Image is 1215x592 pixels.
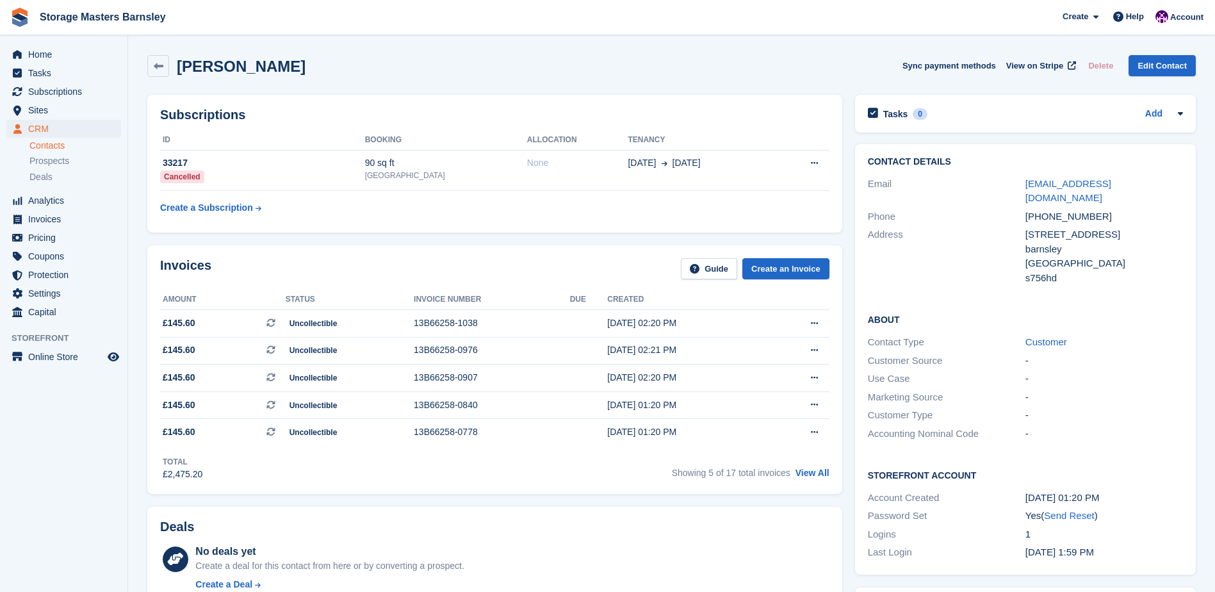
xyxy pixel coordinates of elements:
[6,192,121,210] a: menu
[527,156,628,170] div: None
[868,527,1025,542] div: Logins
[28,229,105,247] span: Pricing
[868,509,1025,523] div: Password Set
[365,156,527,170] div: 90 sq ft
[28,284,105,302] span: Settings
[1083,55,1118,76] button: Delete
[29,170,121,184] a: Deals
[6,210,121,228] a: menu
[28,210,105,228] span: Invoices
[1155,10,1168,23] img: Louise Masters
[414,399,570,412] div: 13B66258-0840
[163,371,195,384] span: £145.60
[28,83,105,101] span: Subscriptions
[286,317,341,330] span: Uncollectible
[6,266,121,284] a: menu
[163,399,195,412] span: £145.60
[160,156,365,170] div: 33217
[365,130,527,151] th: Booking
[570,290,608,310] th: Due
[29,140,121,152] a: Contacts
[414,425,570,439] div: 13B66258-0778
[1025,227,1183,242] div: [STREET_ADDRESS]
[12,332,127,345] span: Storefront
[868,372,1025,386] div: Use Case
[607,317,767,330] div: [DATE] 02:20 PM
[868,390,1025,405] div: Marketing Source
[868,408,1025,423] div: Customer Type
[163,468,202,481] div: £2,475.20
[10,8,29,27] img: stora-icon-8386f47178a22dfd0bd8f6a31ec36ba5ce8667c1dd55bd0f319d3a0aa187defe.svg
[177,58,306,75] h2: [PERSON_NAME]
[672,468,790,478] span: Showing 5 of 17 total invoices
[29,154,121,168] a: Prospects
[6,284,121,302] a: menu
[902,55,996,76] button: Sync payment methods
[414,343,570,357] div: 13B66258-0976
[913,108,927,120] div: 0
[6,120,121,138] a: menu
[1145,107,1162,122] a: Add
[6,64,121,82] a: menu
[1025,372,1183,386] div: -
[163,317,195,330] span: £145.60
[868,491,1025,506] div: Account Created
[365,170,527,181] div: [GEOGRAPHIC_DATA]
[868,335,1025,350] div: Contact Type
[160,108,829,122] h2: Subscriptions
[28,247,105,265] span: Coupons
[195,578,252,591] div: Create a Deal
[1025,390,1183,405] div: -
[607,290,767,310] th: Created
[1025,427,1183,441] div: -
[160,258,211,279] h2: Invoices
[163,425,195,439] span: £145.60
[160,170,204,183] div: Cancelled
[160,130,365,151] th: ID
[1025,242,1183,257] div: barnsley
[628,130,774,151] th: Tenancy
[1025,336,1067,347] a: Customer
[195,578,464,591] a: Create a Deal
[414,371,570,384] div: 13B66258-0907
[1129,55,1196,76] a: Edit Contact
[1044,510,1094,521] a: Send Reset
[160,196,261,220] a: Create a Subscription
[1025,491,1183,506] div: [DATE] 01:20 PM
[1025,547,1094,557] time: 2024-02-12 13:59:37 UTC
[868,354,1025,368] div: Customer Source
[286,372,341,384] span: Uncollectible
[868,157,1183,167] h2: Contact Details
[6,303,121,321] a: menu
[28,348,105,366] span: Online Store
[286,399,341,412] span: Uncollectible
[28,266,105,284] span: Protection
[868,545,1025,560] div: Last Login
[1170,11,1203,24] span: Account
[673,156,701,170] span: [DATE]
[607,425,767,439] div: [DATE] 01:20 PM
[742,258,829,279] a: Create an Invoice
[883,108,908,120] h2: Tasks
[28,64,105,82] span: Tasks
[29,155,69,167] span: Prospects
[6,247,121,265] a: menu
[795,468,829,478] a: View All
[414,317,570,330] div: 13B66258-1038
[1025,210,1183,224] div: [PHONE_NUMBER]
[1063,10,1088,23] span: Create
[106,349,121,365] a: Preview store
[286,344,341,357] span: Uncollectible
[160,201,253,215] div: Create a Subscription
[607,343,767,357] div: [DATE] 02:21 PM
[286,426,341,439] span: Uncollectible
[195,559,464,573] div: Create a deal for this contact from here or by converting a prospect.
[1025,178,1111,204] a: [EMAIL_ADDRESS][DOMAIN_NAME]
[1001,55,1079,76] a: View on Stripe
[1025,509,1183,523] div: Yes
[527,130,628,151] th: Allocation
[1126,10,1144,23] span: Help
[681,258,737,279] a: Guide
[1041,510,1097,521] span: ( )
[868,177,1025,206] div: Email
